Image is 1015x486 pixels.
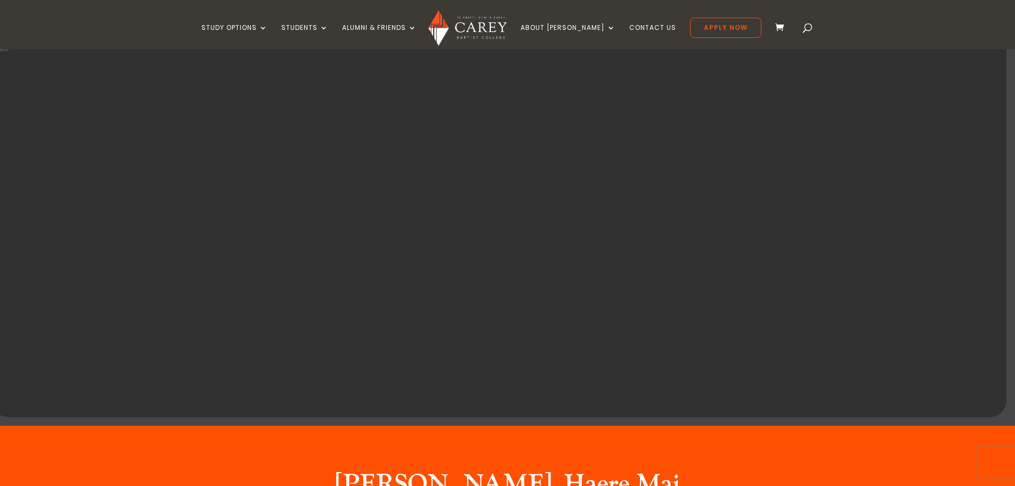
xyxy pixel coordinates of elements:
[521,24,615,49] a: About [PERSON_NAME]
[690,18,761,38] a: Apply Now
[201,24,267,49] a: Study Options
[281,24,328,49] a: Students
[428,10,507,46] img: Carey Baptist College
[629,24,676,49] a: Contact Us
[342,24,417,49] a: Alumni & Friends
